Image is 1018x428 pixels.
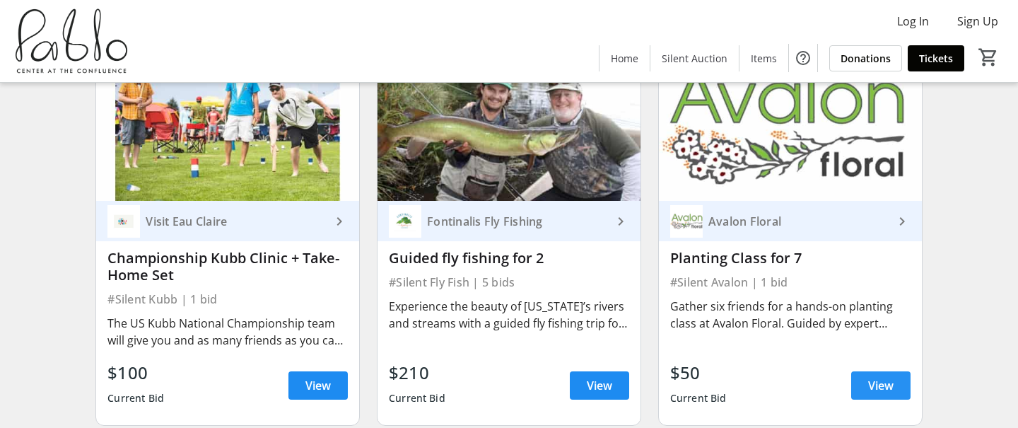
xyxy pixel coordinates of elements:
div: Gather six friends for a hands-on planting class at Avalon Floral. Guided by expert designers, yo... [670,298,911,332]
span: View [305,377,331,394]
div: Experience the beauty of [US_STATE]’s rivers and streams with a guided fly fishing trip for two l... [389,298,629,332]
button: Log In [886,10,940,33]
img: Championship Kubb Clinic + Take-Home Set [96,53,359,201]
div: Current Bid [389,386,445,411]
div: Guided fly fishing for 2 [389,250,629,267]
span: View [587,377,612,394]
a: Donations [829,45,902,71]
span: View [868,377,894,394]
span: Silent Auction [662,51,727,66]
a: Visit Eau Claire Visit Eau Claire [96,201,359,241]
span: Donations [841,51,891,66]
button: Help [789,44,817,72]
a: Avalon FloralAvalon Floral [659,201,922,241]
a: Silent Auction [650,45,739,71]
button: Cart [976,45,1001,70]
div: Visit Eau Claire [140,214,331,229]
a: Home [599,45,650,71]
div: Avalon Floral [703,214,894,229]
img: Planting Class for 7 [659,53,922,201]
div: Championship Kubb Clinic + Take-Home Set [107,250,348,284]
img: Pablo Center's Logo [8,6,134,76]
div: $100 [107,360,164,386]
a: View [288,371,348,400]
mat-icon: keyboard_arrow_right [612,213,629,230]
span: Tickets [919,51,953,66]
div: #Silent Kubb | 1 bid [107,289,348,309]
img: Fontinalis Fly Fishing [389,205,421,238]
img: Avalon Floral [670,205,703,238]
div: The US Kubb National Championship team will give you and as many friends as you can gather a priv... [107,315,348,349]
span: Sign Up [957,13,998,30]
div: $210 [389,360,445,386]
div: Planting Class for 7 [670,250,911,267]
a: View [570,371,629,400]
div: $50 [670,360,727,386]
a: Items [739,45,788,71]
mat-icon: keyboard_arrow_right [331,213,348,230]
a: Tickets [908,45,964,71]
span: Home [611,51,638,66]
div: #Silent Fly Fish | 5 bids [389,272,629,292]
mat-icon: keyboard_arrow_right [894,213,911,230]
div: #Silent Avalon | 1 bid [670,272,911,292]
img: Visit Eau Claire [107,205,140,238]
span: Log In [897,13,929,30]
div: Current Bid [107,386,164,411]
div: Current Bid [670,386,727,411]
a: Fontinalis Fly FishingFontinalis Fly Fishing [378,201,640,241]
div: Fontinalis Fly Fishing [421,214,612,229]
img: Guided fly fishing for 2 [378,53,640,201]
button: Sign Up [946,10,1010,33]
span: Items [751,51,777,66]
a: View [851,371,911,400]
